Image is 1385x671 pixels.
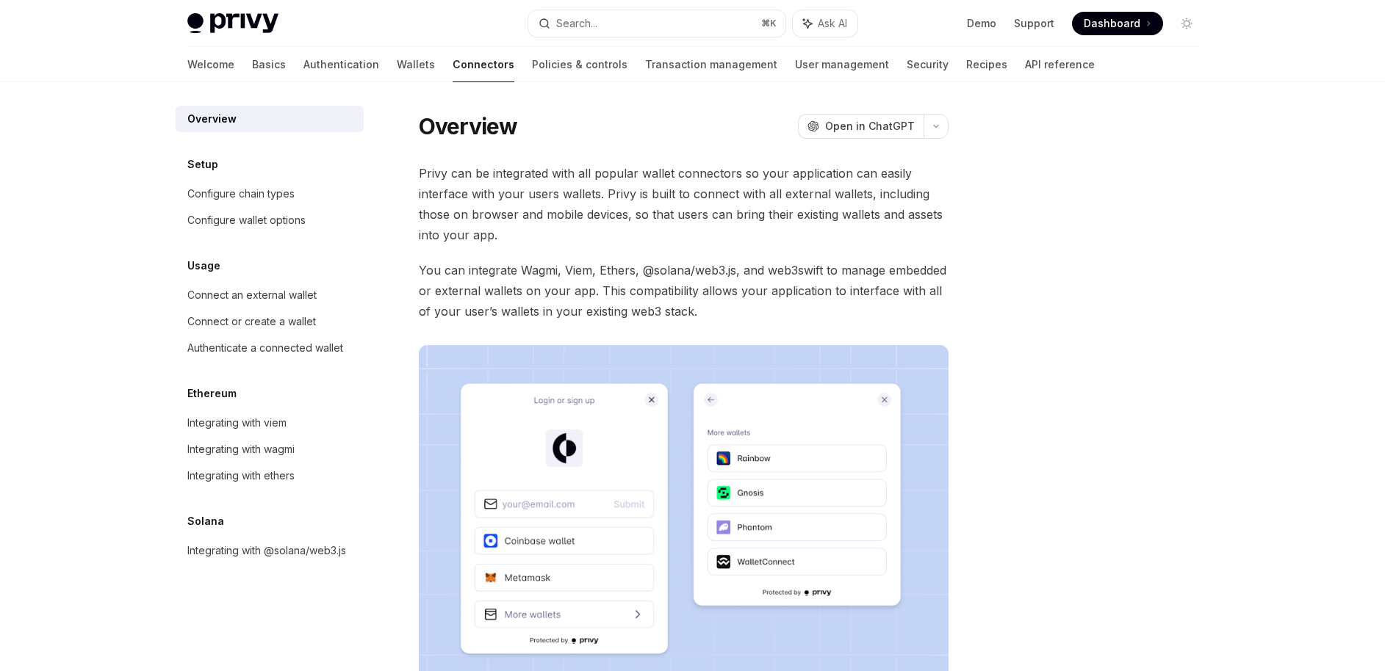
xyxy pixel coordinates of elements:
[795,47,889,82] a: User management
[303,47,379,82] a: Authentication
[176,207,364,233] a: Configure wallet options
[645,47,777,82] a: Transaction management
[187,385,237,402] h5: Ethereum
[252,47,286,82] a: Basics
[419,163,949,245] span: Privy can be integrated with all popular wallet connectors so your application can easily interfa...
[1014,16,1054,31] a: Support
[907,47,949,82] a: Security
[453,47,514,82] a: Connectors
[176,436,364,463] a: Integrating with wagmi
[761,18,777,29] span: ⌘ K
[556,15,597,32] div: Search...
[176,308,364,335] a: Connect or create a wallet
[176,106,364,132] a: Overview
[187,47,234,82] a: Welcome
[818,16,847,31] span: Ask AI
[176,537,364,564] a: Integrating with @solana/web3.js
[187,440,295,458] div: Integrating with wagmi
[187,286,317,304] div: Connect an external wallet
[1072,12,1163,35] a: Dashboard
[1084,16,1140,31] span: Dashboard
[967,16,996,31] a: Demo
[187,211,306,229] div: Configure wallet options
[187,257,220,275] h5: Usage
[187,512,224,530] h5: Solana
[528,10,785,37] button: Search...⌘K
[825,119,915,134] span: Open in ChatGPT
[176,335,364,361] a: Authenticate a connected wallet
[793,10,857,37] button: Ask AI
[187,414,287,432] div: Integrating with viem
[187,339,343,357] div: Authenticate a connected wallet
[176,282,364,308] a: Connect an external wallet
[419,113,518,139] h1: Overview
[532,47,627,82] a: Policies & controls
[187,542,346,559] div: Integrating with @solana/web3.js
[187,313,316,330] div: Connect or create a wallet
[397,47,435,82] a: Wallets
[176,181,364,207] a: Configure chain types
[966,47,1007,82] a: Recipes
[187,13,278,34] img: light logo
[1175,12,1198,35] button: Toggle dark mode
[187,185,295,203] div: Configure chain types
[187,156,218,173] h5: Setup
[798,114,924,139] button: Open in ChatGPT
[176,463,364,489] a: Integrating with ethers
[187,110,237,128] div: Overview
[187,467,295,485] div: Integrating with ethers
[1025,47,1095,82] a: API reference
[176,410,364,436] a: Integrating with viem
[419,260,949,322] span: You can integrate Wagmi, Viem, Ethers, @solana/web3.js, and web3swift to manage embedded or exter...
